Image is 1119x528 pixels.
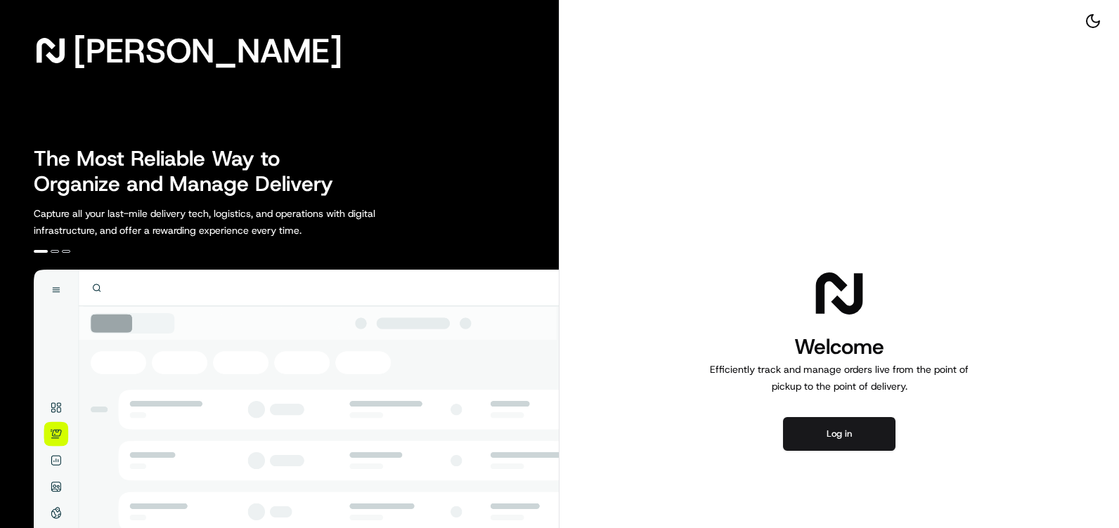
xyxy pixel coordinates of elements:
button: Log in [783,417,895,451]
span: [PERSON_NAME] [73,37,342,65]
h2: The Most Reliable Way to Organize and Manage Delivery [34,146,349,197]
p: Capture all your last-mile delivery tech, logistics, and operations with digital infrastructure, ... [34,205,439,239]
h1: Welcome [704,333,974,361]
p: Efficiently track and manage orders live from the point of pickup to the point of delivery. [704,361,974,395]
